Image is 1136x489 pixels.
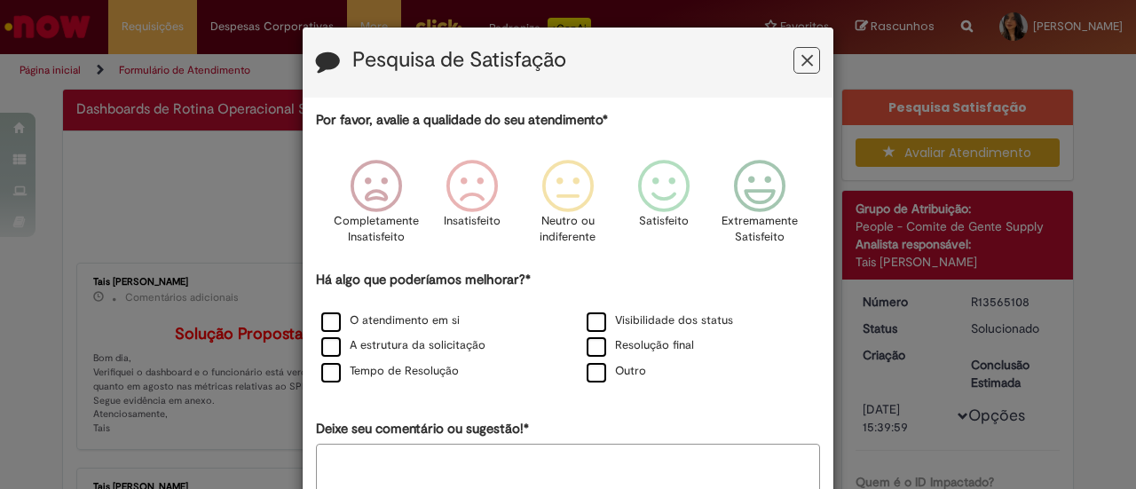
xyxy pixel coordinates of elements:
[587,337,694,354] label: Resolução final
[321,312,460,329] label: O atendimento em si
[619,146,709,268] div: Satisfeito
[316,271,820,385] div: Há algo que poderíamos melhorar?*
[722,213,798,246] p: Extremamente Satisfeito
[587,312,733,329] label: Visibilidade dos status
[352,49,566,72] label: Pesquisa de Satisfação
[316,420,529,438] label: Deixe seu comentário ou sugestão!*
[321,337,485,354] label: A estrutura da solicitação
[523,146,613,268] div: Neutro ou indiferente
[444,213,501,230] p: Insatisfeito
[334,213,419,246] p: Completamente Insatisfeito
[330,146,421,268] div: Completamente Insatisfeito
[639,213,689,230] p: Satisfeito
[714,146,805,268] div: Extremamente Satisfeito
[316,111,608,130] label: Por favor, avalie a qualidade do seu atendimento*
[321,363,459,380] label: Tempo de Resolução
[536,213,600,246] p: Neutro ou indiferente
[427,146,517,268] div: Insatisfeito
[587,363,646,380] label: Outro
